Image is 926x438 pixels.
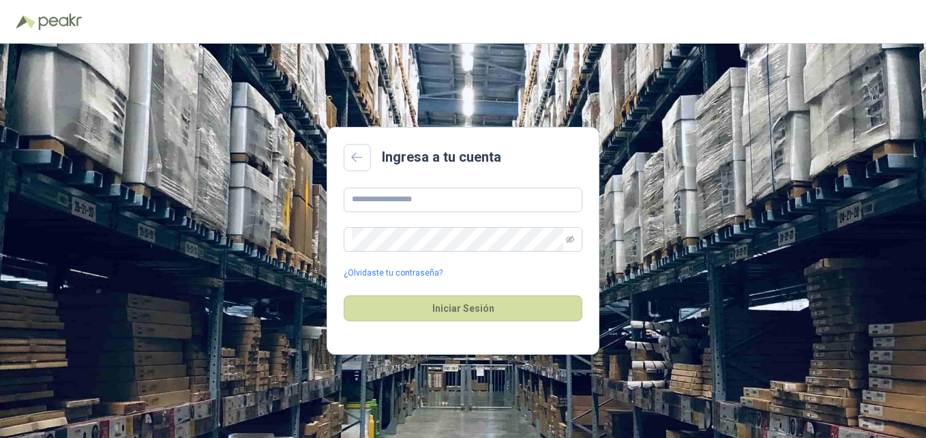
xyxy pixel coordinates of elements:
span: eye-invisible [566,235,574,244]
button: Iniciar Sesión [344,295,582,321]
a: ¿Olvidaste tu contraseña? [344,267,443,280]
h2: Ingresa a tu cuenta [382,147,501,168]
img: Peakr [38,14,82,30]
img: Logo [16,15,35,29]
